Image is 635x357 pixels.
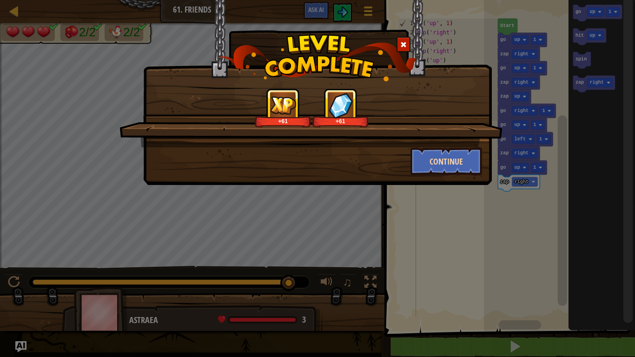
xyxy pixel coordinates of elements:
img: reward_icon_xp.png [270,96,296,114]
img: reward_icon_gems.png [329,93,353,118]
button: Continue [410,147,483,175]
div: +61 [257,118,309,125]
div: +61 [314,118,367,125]
img: level_complete.png [218,34,417,81]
